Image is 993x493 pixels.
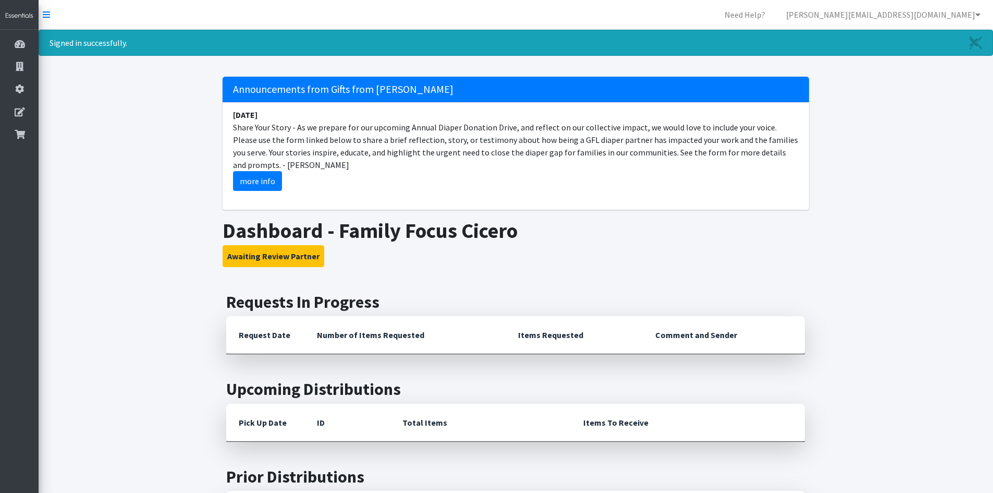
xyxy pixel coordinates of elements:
[223,245,324,267] button: Awaiting Review Partner
[226,467,805,487] h2: Prior Distributions
[223,102,809,197] li: Share Your Story - As we prepare for our upcoming Annual Diaper Donation Drive, and reflect on ou...
[643,316,805,354] th: Comment and Sender
[39,30,993,56] div: Signed in successfully.
[390,404,571,442] th: Total Items
[571,404,805,442] th: Items To Receive
[226,404,304,442] th: Pick Up Date
[223,77,809,102] h5: Announcements from Gifts from [PERSON_NAME]
[304,404,389,442] th: ID
[716,4,774,25] a: Need Help?
[226,316,304,354] th: Request Date
[226,292,805,312] h2: Requests In Progress
[959,30,992,55] a: Close
[233,171,282,191] a: more info
[304,316,506,354] th: Number of Items Requested
[778,4,989,25] a: [PERSON_NAME][EMAIL_ADDRESS][DOMAIN_NAME]
[223,218,809,243] h1: Dashboard - Family Focus Cicero
[226,379,805,399] h2: Upcoming Distributions
[4,11,34,20] img: HumanEssentials
[506,316,643,354] th: Items Requested
[233,110,258,120] strong: [DATE]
